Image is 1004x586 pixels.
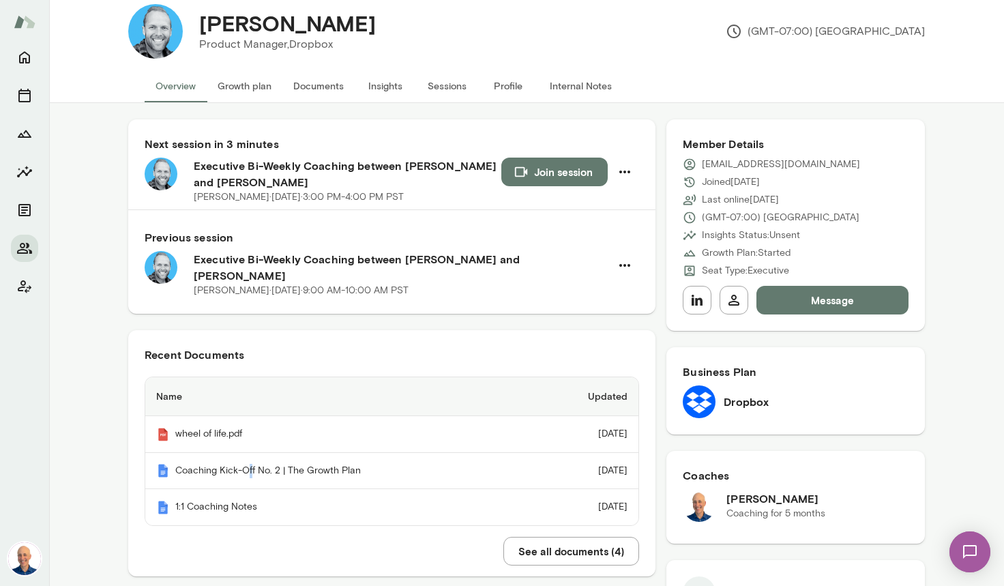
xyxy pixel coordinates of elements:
[501,158,608,186] button: Join session
[702,246,791,260] p: Growth Plan: Started
[194,251,610,284] h6: Executive Bi-Weekly Coaching between [PERSON_NAME] and [PERSON_NAME]
[683,467,909,484] h6: Coaches
[11,44,38,71] button: Home
[145,489,533,525] th: 1:1 Coaching Notes
[702,264,789,278] p: Seat Type: Executive
[683,136,909,152] h6: Member Details
[11,82,38,109] button: Sessions
[145,377,533,416] th: Name
[416,70,477,102] button: Sessions
[194,158,501,190] h6: Executive Bi-Weekly Coaching between [PERSON_NAME] and [PERSON_NAME]
[477,70,539,102] button: Profile
[726,490,825,507] h6: [PERSON_NAME]
[156,428,170,441] img: Mento
[11,196,38,224] button: Documents
[503,537,639,566] button: See all documents (4)
[145,229,639,246] h6: Previous session
[8,542,41,575] img: Mark Lazen
[726,23,925,40] p: (GMT-07:00) [GEOGRAPHIC_DATA]
[282,70,355,102] button: Documents
[724,394,769,410] h6: Dropbox
[702,175,760,189] p: Joined [DATE]
[702,193,779,207] p: Last online [DATE]
[683,364,909,380] h6: Business Plan
[145,453,533,490] th: Coaching Kick-Off No. 2 | The Growth Plan
[702,158,860,171] p: [EMAIL_ADDRESS][DOMAIN_NAME]
[726,507,825,521] p: Coaching for 5 months
[702,229,800,242] p: Insights Status: Unsent
[702,211,859,224] p: (GMT-07:00) [GEOGRAPHIC_DATA]
[11,235,38,262] button: Members
[199,36,376,53] p: Product Manager, Dropbox
[533,453,638,490] td: [DATE]
[194,190,404,204] p: [PERSON_NAME] · [DATE] · 3:00 PM-4:00 PM PST
[207,70,282,102] button: Growth plan
[533,489,638,525] td: [DATE]
[145,347,639,363] h6: Recent Documents
[14,9,35,35] img: Mento
[533,416,638,453] td: [DATE]
[11,158,38,186] button: Insights
[11,273,38,300] button: Client app
[145,70,207,102] button: Overview
[355,70,416,102] button: Insights
[145,416,533,453] th: wheel of life.pdf
[156,501,170,514] img: Mento
[533,377,638,416] th: Updated
[11,120,38,147] button: Growth Plan
[683,489,715,522] img: Mark Lazen
[156,464,170,478] img: Mento
[145,136,639,152] h6: Next session in 3 minutes
[539,70,623,102] button: Internal Notes
[756,286,909,314] button: Message
[194,284,409,297] p: [PERSON_NAME] · [DATE] · 9:00 AM-10:00 AM PST
[199,10,376,36] h4: [PERSON_NAME]
[128,4,183,59] img: Kyle Miller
